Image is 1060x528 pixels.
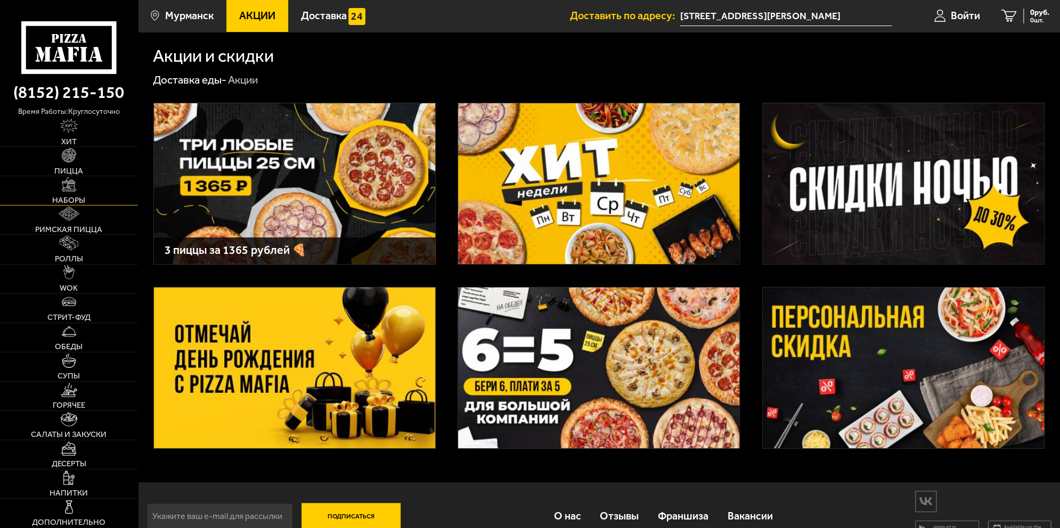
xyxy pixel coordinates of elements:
span: Доставка [300,11,346,21]
span: Стрит-фуд [47,313,91,321]
span: улица Калинина, 23 [680,6,892,26]
span: Мурманск [165,11,214,21]
span: Роллы [55,255,83,263]
span: WOK [60,284,78,292]
span: 0 шт. [1030,17,1049,23]
h3: 3 пиццы за 1365 рублей 🍕 [165,245,424,257]
img: vk [916,492,936,510]
span: Хит [61,138,77,146]
span: 0 руб. [1030,9,1049,16]
span: Доставить по адресу: [569,11,680,21]
a: Доставка еды- [153,73,226,86]
span: Пицца [54,167,83,175]
span: Супы [58,372,80,380]
span: Дополнительно [32,518,105,526]
span: Римская пицца [35,226,102,234]
input: Ваш адрес доставки [680,6,892,26]
span: Акции [239,11,275,21]
span: Горячее [53,401,85,409]
h1: Акции и скидки [153,47,274,64]
span: Салаты и закуски [31,431,107,439]
div: Акции [228,73,258,87]
span: Наборы [52,196,85,204]
span: Напитки [50,489,88,497]
img: 15daf4d41897b9f0e9f617042186c801.svg [348,8,365,24]
span: Обеды [55,343,83,351]
a: 3 пиццы за 1365 рублей 🍕 [153,103,436,265]
span: Войти [951,11,980,21]
span: Десерты [52,460,86,468]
